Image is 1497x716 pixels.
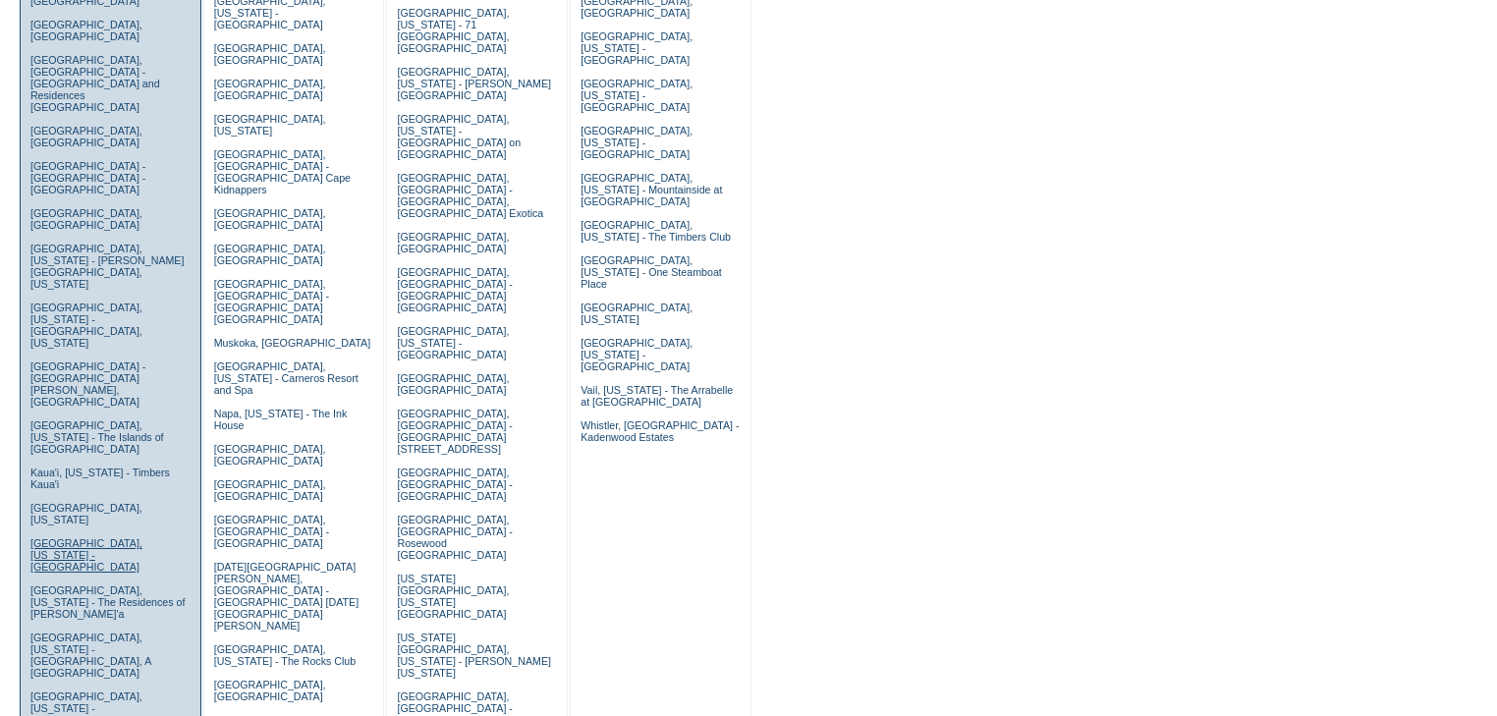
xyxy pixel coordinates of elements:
a: [GEOGRAPHIC_DATA], [GEOGRAPHIC_DATA] [30,207,142,231]
a: [GEOGRAPHIC_DATA], [GEOGRAPHIC_DATA] - [GEOGRAPHIC_DATA] [214,514,329,549]
a: [GEOGRAPHIC_DATA], [GEOGRAPHIC_DATA] - [GEOGRAPHIC_DATA] and Residences [GEOGRAPHIC_DATA] [30,54,160,113]
a: [GEOGRAPHIC_DATA], [US_STATE] - The Timbers Club [581,219,731,243]
a: [GEOGRAPHIC_DATA], [US_STATE] - [GEOGRAPHIC_DATA] [581,30,693,66]
a: [GEOGRAPHIC_DATA], [US_STATE] - [GEOGRAPHIC_DATA], A [GEOGRAPHIC_DATA] [30,632,151,679]
a: [GEOGRAPHIC_DATA] - [GEOGRAPHIC_DATA][PERSON_NAME], [GEOGRAPHIC_DATA] [30,360,145,408]
a: [GEOGRAPHIC_DATA], [GEOGRAPHIC_DATA] [214,443,326,467]
a: [GEOGRAPHIC_DATA], [GEOGRAPHIC_DATA] - [GEOGRAPHIC_DATA] Cape Kidnappers [214,148,351,195]
a: [GEOGRAPHIC_DATA], [GEOGRAPHIC_DATA] [397,231,509,254]
a: [GEOGRAPHIC_DATA], [GEOGRAPHIC_DATA] [30,19,142,42]
a: [GEOGRAPHIC_DATA], [GEOGRAPHIC_DATA] [214,78,326,101]
a: [DATE][GEOGRAPHIC_DATA][PERSON_NAME], [GEOGRAPHIC_DATA] - [GEOGRAPHIC_DATA] [DATE][GEOGRAPHIC_DAT... [214,561,359,632]
a: [GEOGRAPHIC_DATA], [GEOGRAPHIC_DATA] - [GEOGRAPHIC_DATA] [397,467,512,502]
a: [GEOGRAPHIC_DATA], [US_STATE] - Carneros Resort and Spa [214,360,359,396]
a: [GEOGRAPHIC_DATA], [US_STATE] - [PERSON_NAME][GEOGRAPHIC_DATA] [397,66,551,101]
a: [GEOGRAPHIC_DATA], [GEOGRAPHIC_DATA] - [GEOGRAPHIC_DATA], [GEOGRAPHIC_DATA] Exotica [397,172,543,219]
a: [GEOGRAPHIC_DATA], [US_STATE] - [GEOGRAPHIC_DATA] [30,537,142,573]
a: Whistler, [GEOGRAPHIC_DATA] - Kadenwood Estates [581,419,739,443]
a: [GEOGRAPHIC_DATA], [US_STATE] - [GEOGRAPHIC_DATA] [397,325,509,360]
a: [GEOGRAPHIC_DATA], [GEOGRAPHIC_DATA] [30,125,142,148]
a: [GEOGRAPHIC_DATA], [US_STATE] - Mountainside at [GEOGRAPHIC_DATA] [581,172,722,207]
a: [GEOGRAPHIC_DATA], [US_STATE] - [PERSON_NAME][GEOGRAPHIC_DATA], [US_STATE] [30,243,185,290]
a: [GEOGRAPHIC_DATA], [US_STATE] [581,302,693,325]
a: [GEOGRAPHIC_DATA], [US_STATE] - The Rocks Club [214,643,357,667]
a: [GEOGRAPHIC_DATA], [GEOGRAPHIC_DATA] - [GEOGRAPHIC_DATA][STREET_ADDRESS] [397,408,512,455]
a: [GEOGRAPHIC_DATA], [US_STATE] - [GEOGRAPHIC_DATA] [581,78,693,113]
a: [GEOGRAPHIC_DATA], [US_STATE] - [GEOGRAPHIC_DATA] [581,125,693,160]
a: [GEOGRAPHIC_DATA], [US_STATE] - [GEOGRAPHIC_DATA] on [GEOGRAPHIC_DATA] [397,113,521,160]
a: Kaua'i, [US_STATE] - Timbers Kaua'i [30,467,170,490]
a: [GEOGRAPHIC_DATA], [GEOGRAPHIC_DATA] - [GEOGRAPHIC_DATA] [GEOGRAPHIC_DATA] [397,266,512,313]
a: [GEOGRAPHIC_DATA], [GEOGRAPHIC_DATA] - Rosewood [GEOGRAPHIC_DATA] [397,514,512,561]
a: [US_STATE][GEOGRAPHIC_DATA], [US_STATE] - [PERSON_NAME] [US_STATE] [397,632,551,679]
a: [GEOGRAPHIC_DATA], [US_STATE] - 71 [GEOGRAPHIC_DATA], [GEOGRAPHIC_DATA] [397,7,509,54]
a: [GEOGRAPHIC_DATA], [US_STATE] - [GEOGRAPHIC_DATA] [581,337,693,372]
a: [GEOGRAPHIC_DATA], [US_STATE] [30,502,142,525]
a: [GEOGRAPHIC_DATA], [US_STATE] - [GEOGRAPHIC_DATA], [US_STATE] [30,302,142,349]
a: Muskoka, [GEOGRAPHIC_DATA] [214,337,370,349]
a: [GEOGRAPHIC_DATA], [GEOGRAPHIC_DATA] [214,42,326,66]
a: Napa, [US_STATE] - The Ink House [214,408,348,431]
a: [GEOGRAPHIC_DATA], [US_STATE] - One Steamboat Place [581,254,722,290]
a: [GEOGRAPHIC_DATA], [US_STATE] [214,113,326,137]
a: [GEOGRAPHIC_DATA], [GEOGRAPHIC_DATA] [214,478,326,502]
a: [GEOGRAPHIC_DATA], [US_STATE] - The Islands of [GEOGRAPHIC_DATA] [30,419,164,455]
a: Vail, [US_STATE] - The Arrabelle at [GEOGRAPHIC_DATA] [581,384,733,408]
a: [GEOGRAPHIC_DATA] - [GEOGRAPHIC_DATA] - [GEOGRAPHIC_DATA] [30,160,145,195]
a: [GEOGRAPHIC_DATA], [US_STATE] - The Residences of [PERSON_NAME]'a [30,584,186,620]
a: [GEOGRAPHIC_DATA], [GEOGRAPHIC_DATA] - [GEOGRAPHIC_DATA] [GEOGRAPHIC_DATA] [214,278,329,325]
a: [GEOGRAPHIC_DATA], [GEOGRAPHIC_DATA] [397,372,509,396]
a: [GEOGRAPHIC_DATA], [GEOGRAPHIC_DATA] [214,207,326,231]
a: [GEOGRAPHIC_DATA], [GEOGRAPHIC_DATA] [214,679,326,702]
a: [GEOGRAPHIC_DATA], [GEOGRAPHIC_DATA] [214,243,326,266]
a: [US_STATE][GEOGRAPHIC_DATA], [US_STATE][GEOGRAPHIC_DATA] [397,573,509,620]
